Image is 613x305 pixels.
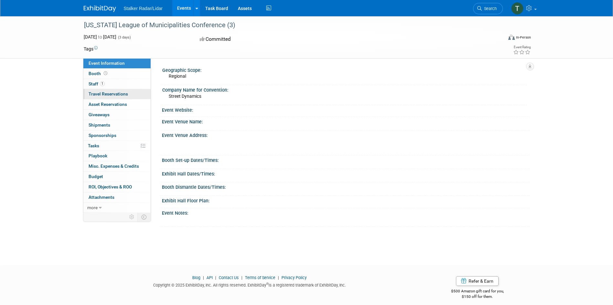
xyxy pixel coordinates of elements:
[83,120,151,130] a: Shipments
[83,58,151,68] a: Event Information
[89,91,128,96] span: Travel Reservations
[83,192,151,202] a: Attachments
[169,94,201,99] span: Street Dynamics
[83,110,151,120] a: Giveaways
[100,81,105,86] span: 1
[89,61,125,66] span: Event Information
[162,155,530,164] div: Booth Set-up Dates/Times:
[516,35,531,40] div: In-Person
[89,102,127,107] span: Asset Reservations
[162,208,530,216] div: Event Notes:
[482,6,497,11] span: Search
[83,79,151,89] a: Staff1
[276,275,280,280] span: |
[89,174,103,179] span: Budget
[126,213,138,221] td: Personalize Event Tab Strip
[473,3,503,14] a: Search
[201,275,206,280] span: |
[508,35,515,40] img: Format-Inperson.png
[83,130,151,141] a: Sponsorships
[162,196,530,204] div: Exhibit Hall Floor Plan:
[83,151,151,161] a: Playbook
[88,143,99,148] span: Tasks
[89,153,107,158] span: Playbook
[83,203,151,213] a: more
[82,19,493,31] div: [US_STATE] League of Municipalities Conference (3)
[219,275,239,280] a: Contact Us
[465,34,531,43] div: Event Format
[97,34,103,40] span: to
[83,182,151,192] a: ROI, Objectives & ROO
[198,34,341,45] div: Committed
[281,275,307,280] a: Privacy Policy
[83,99,151,109] a: Asset Reservations
[162,169,530,177] div: Exhibit Hall Dates/Times:
[83,141,151,151] a: Tasks
[83,69,151,79] a: Booth
[87,205,98,210] span: more
[192,275,200,280] a: Blog
[137,213,151,221] td: Toggle Event Tabs
[84,46,98,52] td: Tags
[214,275,218,280] span: |
[84,281,416,288] div: Copyright © 2025 ExhibitDay, Inc. All rights reserved. ExhibitDay is a registered trademark of Ex...
[124,6,163,11] span: Stalker Radar/Lidar
[206,275,213,280] a: API
[245,275,275,280] a: Terms of Service
[83,161,151,171] a: Misc. Expenses & Credits
[117,35,131,40] span: (3 days)
[84,6,116,12] img: ExhibitDay
[169,73,186,79] span: Regional
[266,282,269,286] sup: ®
[162,117,530,125] div: Event Venue Name:
[102,71,109,76] span: Booth not reserved yet
[89,164,139,169] span: Misc. Expenses & Credits
[513,46,531,49] div: Event Rating
[425,294,530,299] div: $150 off for them.
[89,71,109,76] span: Booth
[89,112,110,117] span: Giveaways
[162,182,530,190] div: Booth Dismantle Dates/Times:
[83,172,151,182] a: Budget
[162,65,527,73] div: Geographic Scope:
[89,184,132,189] span: ROI, Objectives & ROO
[511,2,523,15] img: Thomas Kenia
[89,133,116,138] span: Sponsorships
[456,276,499,286] a: Refer & Earn
[425,284,530,299] div: $500 Amazon gift card for you,
[162,85,527,93] div: Company Name for Convention:
[89,81,105,86] span: Staff
[89,195,114,200] span: Attachments
[84,34,116,40] span: [DATE] [DATE]
[162,130,530,139] div: Event Venue Address:
[83,89,151,99] a: Travel Reservations
[89,122,110,128] span: Shipments
[162,105,530,113] div: Event Website:
[240,275,244,280] span: |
